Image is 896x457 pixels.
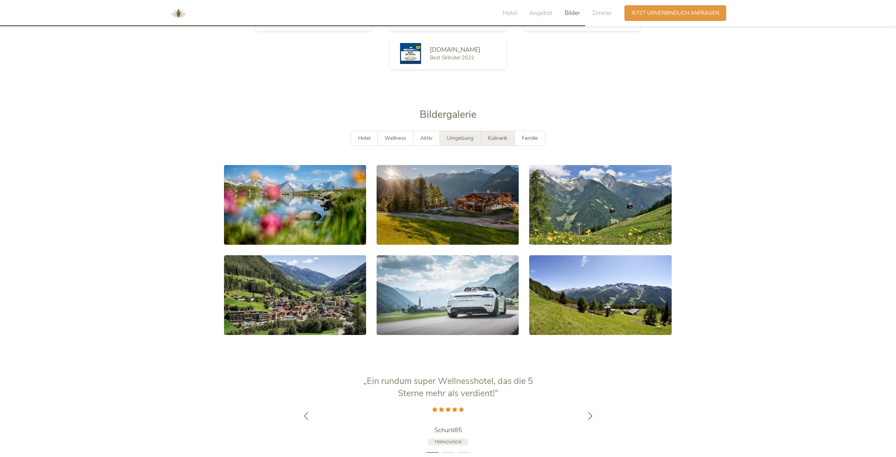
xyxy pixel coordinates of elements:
span: „Ein rundum super Wellnesshotel, das die 5 Sterne mehr als verdient!“ [363,375,533,399]
span: Kulinarik [488,135,507,142]
span: Schurti85 [434,426,462,434]
span: [DOMAIN_NAME] [430,45,481,54]
span: Jetzt unverbindlich anfragen [631,9,719,17]
span: TripAdvisor [434,439,462,445]
img: Skiresort.de [400,43,421,64]
span: Bildergalerie [420,108,476,121]
span: Hotel [358,135,370,142]
span: Umgebung [447,135,474,142]
a: AMONTI & LUNARIS Wellnessresort [168,10,189,15]
img: AMONTI & LUNARIS Wellnessresort [168,3,189,24]
a: Schurti85 [360,426,535,435]
span: Hotel [503,9,517,17]
span: Angebot [529,9,552,17]
span: Bilder [565,9,580,17]
span: Best Skihotel 2022 [430,54,474,61]
span: Aktiv [420,135,433,142]
span: Zimmer [592,9,612,17]
span: Wellness [385,135,406,142]
a: TripAdvisor [427,438,469,446]
span: Familie [522,135,538,142]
